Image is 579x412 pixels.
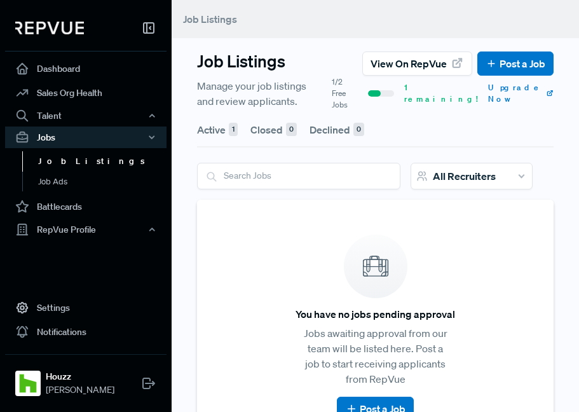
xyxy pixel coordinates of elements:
[5,105,167,127] button: Talent
[5,219,167,240] button: RepVue Profile
[46,370,114,383] strong: Houzz
[488,82,554,105] a: Upgrade Now
[15,22,84,34] img: RepVue
[404,82,478,105] span: 1 remaining!
[18,373,38,394] img: Houzz
[46,383,114,397] span: [PERSON_NAME]
[5,195,167,219] a: Battlecards
[296,308,455,320] h6: You have no jobs pending approval
[250,112,297,148] button: Closed 0
[353,123,364,137] div: 0
[433,170,496,182] span: All Recruiters
[229,123,238,137] div: 1
[371,56,447,71] span: View on RepVue
[477,52,554,76] button: Post a Job
[197,78,322,109] span: Manage your job listings and review applicants.
[310,112,364,148] button: Declined 0
[5,296,167,320] a: Settings
[286,123,297,137] div: 0
[5,81,167,105] a: Sales Org Health
[486,56,545,71] a: Post a Job
[183,13,237,25] span: Job Listings
[5,127,167,148] button: Jobs
[302,326,449,387] p: Jobs awaiting approval from our team will be listed here. Post a job to start receiving applicant...
[5,320,167,344] a: Notifications
[5,57,167,81] a: Dashboard
[22,172,184,192] a: Job Ads
[198,163,400,188] input: Search Jobs
[5,354,167,402] a: HouzzHouzz[PERSON_NAME]
[197,51,285,71] h3: Job Listings
[362,52,472,76] button: View on RepVue
[22,151,184,172] a: Job Listings
[332,76,358,111] span: 1/2 Free Jobs
[197,112,238,148] button: Active 1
